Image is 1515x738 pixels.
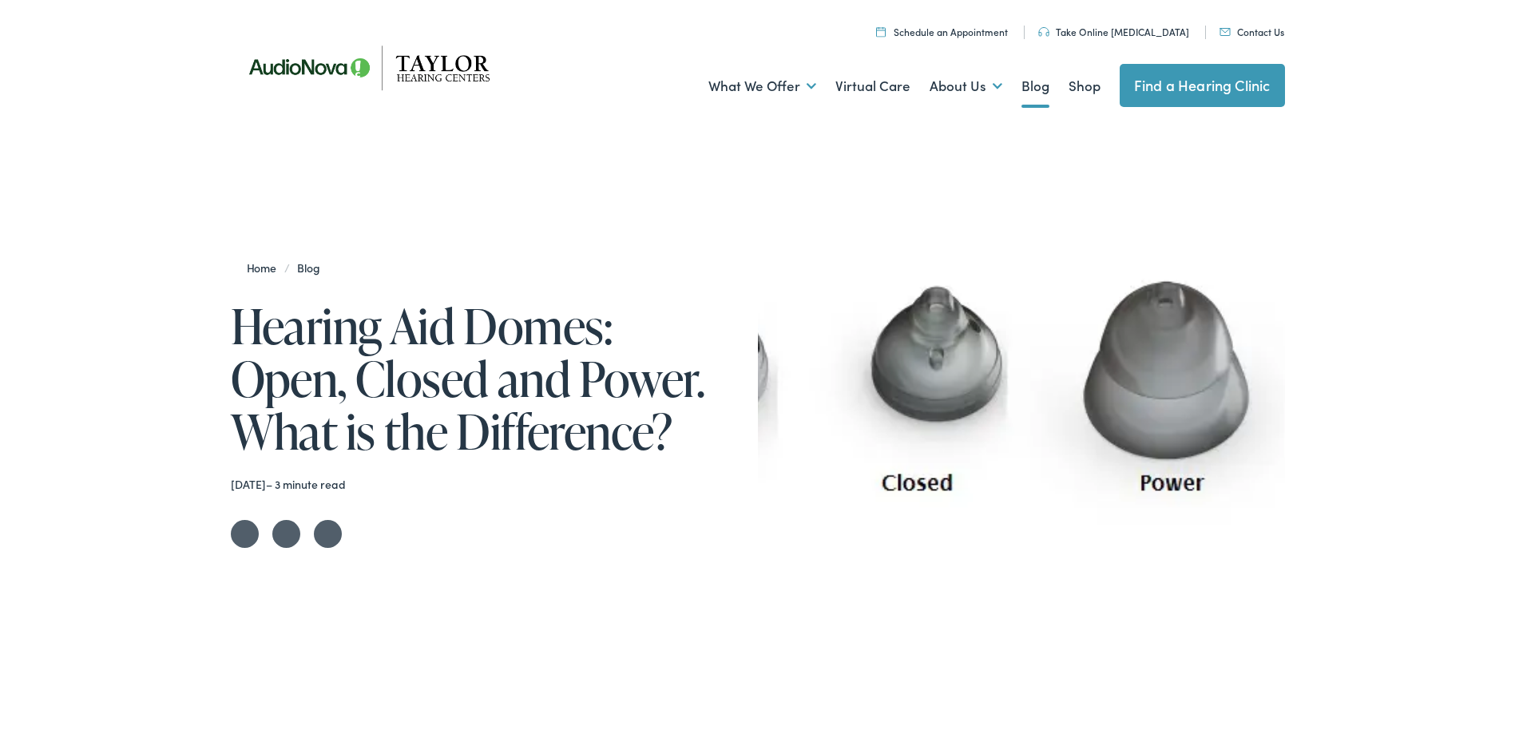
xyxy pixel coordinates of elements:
[1220,28,1231,36] img: utility icon
[1021,57,1049,116] a: Blog
[758,192,1285,719] img: Mixed group domes
[231,300,716,458] h1: Hearing Aid Domes: Open, Closed and Power. What is the Difference?
[708,57,816,116] a: What We Offer
[835,57,910,116] a: Virtual Care
[231,476,266,492] time: [DATE]
[930,57,1002,116] a: About Us
[1069,57,1101,116] a: Shop
[247,260,328,276] span: /
[1038,27,1049,37] img: utility icon
[314,520,342,548] a: Share on LinkedIn
[289,260,327,276] a: Blog
[876,26,886,37] img: utility icon
[1120,64,1285,107] a: Find a Hearing Clinic
[231,478,716,491] div: – 3 minute read
[1038,25,1189,38] a: Take Online [MEDICAL_DATA]
[876,25,1008,38] a: Schedule an Appointment
[272,520,300,548] a: Share on Facebook
[247,260,284,276] a: Home
[1220,25,1284,38] a: Contact Us
[231,520,259,548] a: Share on Twitter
